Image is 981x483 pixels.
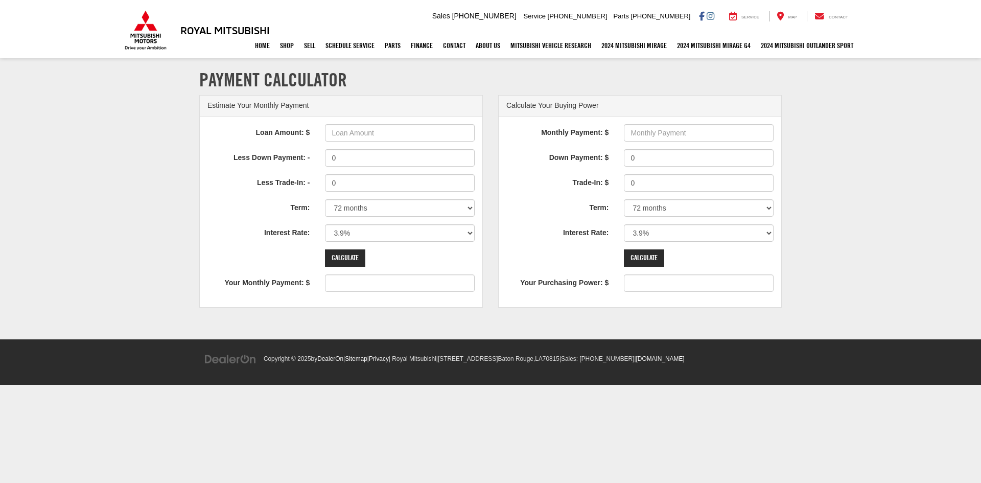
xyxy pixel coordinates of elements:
span: | [436,355,559,362]
span: Map [788,15,797,19]
label: Your Purchasing Power: $ [499,274,616,288]
a: Service [721,11,767,21]
span: [STREET_ADDRESS] [438,355,498,362]
span: LA [535,355,543,362]
label: Interest Rate: [200,224,317,238]
h1: Payment Calculator [199,70,782,90]
a: Parts: Opens in a new tab [380,33,406,58]
label: Interest Rate: [499,224,616,238]
label: Less Down Payment: - [200,149,317,163]
a: Contact [807,11,856,21]
span: Service [741,15,759,19]
label: Term: [200,199,317,213]
a: DealerOn [204,354,256,362]
a: Shop [275,33,299,58]
a: About Us [471,33,505,58]
label: Monthly Payment: $ [499,124,616,138]
a: Sell [299,33,320,58]
label: Loan Amount: $ [200,124,317,138]
h3: Royal Mitsubishi [180,25,270,36]
img: DealerOn [204,354,256,365]
label: Your Monthly Payment: $ [200,274,317,288]
span: | [343,355,367,362]
div: Calculate Your Buying Power [499,96,781,117]
span: [PHONE_NUMBER] [452,12,517,20]
div: Estimate Your Monthly Payment [200,96,482,117]
label: Less Trade-In: - [200,174,317,188]
span: Baton Rouge, [498,355,535,362]
a: Finance [406,33,438,58]
a: Schedule Service: Opens in a new tab [320,33,380,58]
label: Trade-In: $ [499,174,616,188]
label: Down Payment: $ [499,149,616,163]
label: Term: [499,199,616,213]
a: Contact [438,33,471,58]
a: [DOMAIN_NAME] [636,355,685,362]
input: Loan Amount [325,124,475,142]
img: Mitsubishi [123,10,169,50]
span: [PHONE_NUMBER] [579,355,634,362]
span: Copyright © 2025 [264,355,311,362]
a: Instagram: Click to visit our Instagram page [707,12,714,20]
input: Down Payment [624,149,774,167]
input: Monthly Payment [624,124,774,142]
a: Facebook: Click to visit our Facebook page [699,12,705,20]
span: Contact [829,15,848,19]
span: [PHONE_NUMBER] [548,12,608,20]
a: Home [250,33,275,58]
span: | [367,355,389,362]
span: | [559,355,635,362]
input: Calculate [325,249,365,267]
a: 2024 Mitsubishi Mirage G4 [672,33,756,58]
a: Mitsubishi Vehicle Research [505,33,596,58]
a: DealerOn Home Page [317,355,343,362]
a: Map [769,11,805,21]
a: Privacy [369,355,389,362]
a: 2024 Mitsubishi Mirage [596,33,672,58]
span: | [634,355,684,362]
span: | Royal Mitsubishi [389,355,436,362]
span: 70815 [543,355,559,362]
span: [PHONE_NUMBER] [630,12,690,20]
a: 2024 Mitsubishi Outlander SPORT [756,33,858,58]
span: Parts [613,12,628,20]
input: Calculate [624,249,664,267]
span: Service [524,12,546,20]
span: by [311,355,343,362]
span: Sales [432,12,450,20]
a: Sitemap [345,355,367,362]
span: Sales: [561,355,578,362]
